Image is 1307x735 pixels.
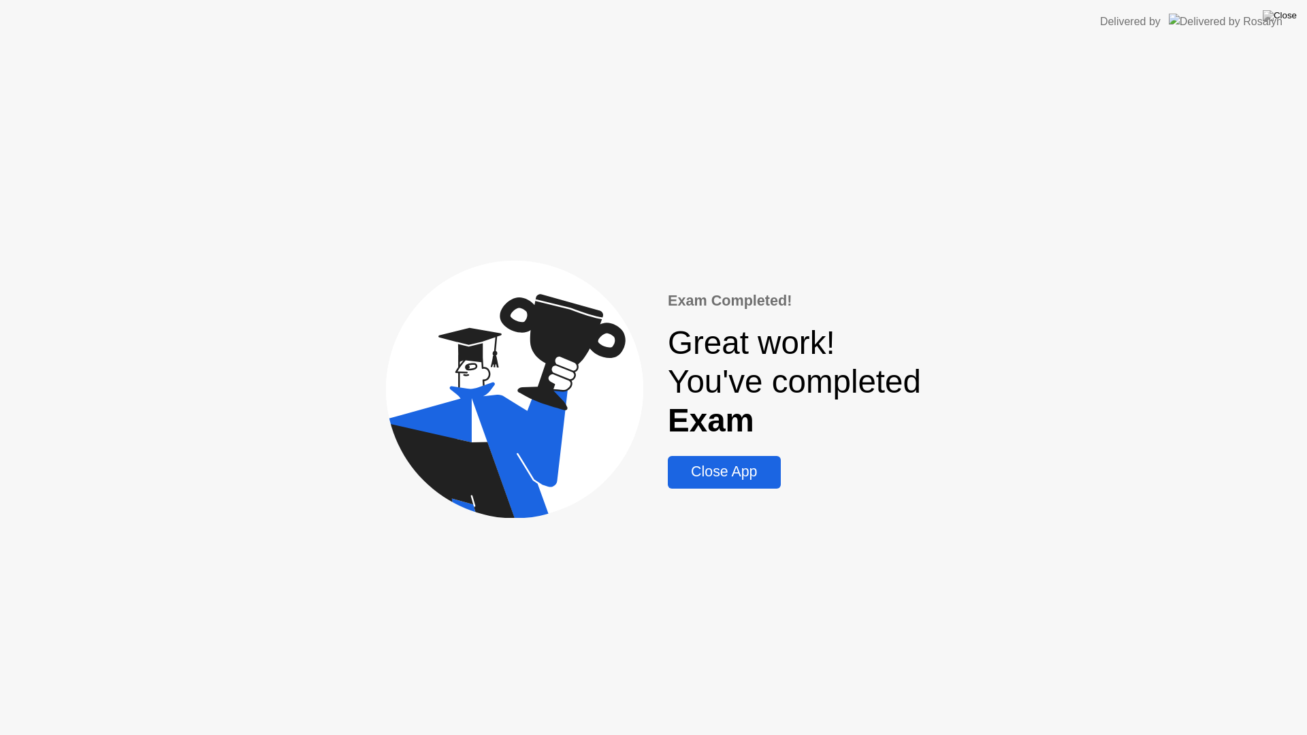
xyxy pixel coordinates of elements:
div: Great work! You've completed [668,323,921,440]
div: Exam Completed! [668,290,921,312]
img: Delivered by Rosalyn [1169,14,1282,29]
div: Close App [672,463,776,480]
img: Close [1263,10,1297,21]
div: Delivered by [1100,14,1161,30]
button: Close App [668,456,780,489]
b: Exam [668,402,754,438]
